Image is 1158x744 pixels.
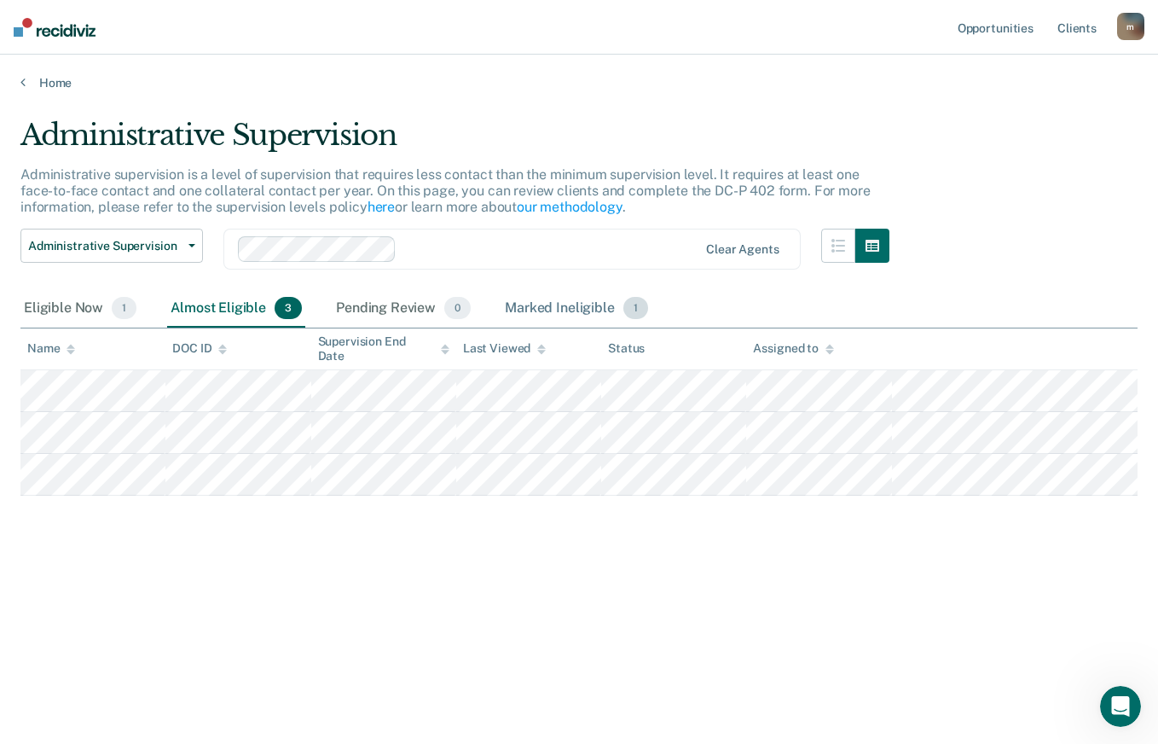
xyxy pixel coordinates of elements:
div: Name [27,341,75,356]
div: Last Viewed [463,341,546,356]
div: Status [608,341,645,356]
div: Eligible Now1 [20,290,140,328]
span: 1 [112,297,136,319]
a: Home [20,75,1138,90]
iframe: Intercom live chat [1100,686,1141,727]
p: Administrative supervision is a level of supervision that requires less contact than the minimum ... [20,166,870,215]
span: Administrative Supervision [28,239,182,253]
button: Administrative Supervision [20,229,203,263]
span: 0 [444,297,471,319]
div: Almost Eligible3 [167,290,305,328]
div: Marked Ineligible1 [501,290,651,328]
button: m [1117,13,1144,40]
img: Recidiviz [14,18,96,37]
span: 3 [275,297,302,319]
div: Administrative Supervision [20,118,889,166]
div: Clear agents [706,242,779,257]
a: our methodology [517,199,622,215]
div: Pending Review0 [333,290,474,328]
a: here [368,199,395,215]
span: 1 [623,297,648,319]
div: DOC ID [172,341,227,356]
div: Supervision End Date [318,334,449,363]
div: Assigned to [753,341,833,356]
